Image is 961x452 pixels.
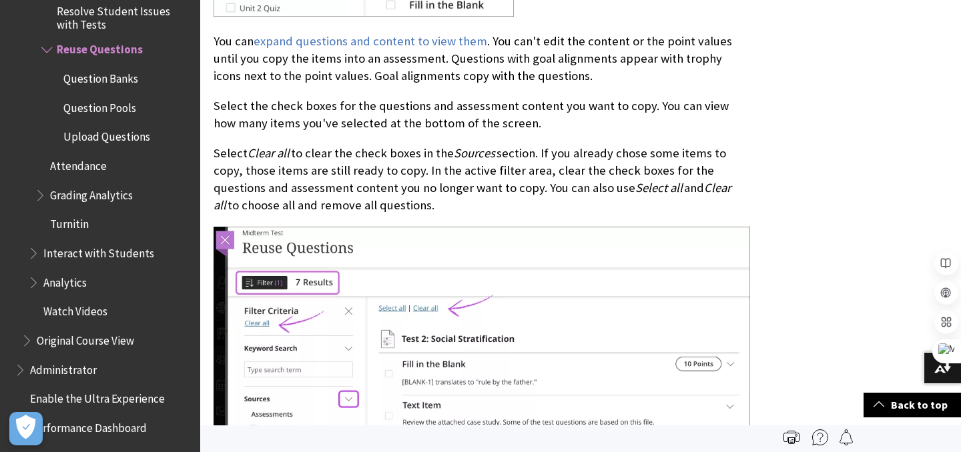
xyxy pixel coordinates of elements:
span: Reuse Questions [57,39,143,57]
p: Select the check boxes for the questions and assessment content you want to copy. You can view ho... [214,97,750,132]
button: Open Preferences [9,412,43,445]
span: Turnitin [50,213,89,231]
img: Print [783,429,799,445]
span: Select all [635,180,683,195]
span: Upload Questions [63,126,150,144]
img: Follow this page [838,429,854,445]
img: More help [812,429,828,445]
span: Watch Videos [43,300,107,318]
span: Enable the Ultra Experience [30,387,165,405]
p: You can . You can't edit the content or the point values until you copy the items into an assessm... [214,33,750,85]
span: Analytics [43,271,87,289]
a: expand questions and content to view them [254,33,487,49]
span: Interact with Students [43,242,154,260]
span: Attendance [50,155,107,173]
p: Select to clear the check boxes in the section. If you already chose some items to copy, those it... [214,145,750,215]
span: Grading Analytics [50,184,133,202]
span: Clear all [248,145,290,161]
span: Question Banks [63,67,138,85]
span: Sources [454,145,495,161]
a: Back to top [864,393,961,417]
span: Original Course View [37,329,134,347]
span: Question Pools [63,97,136,115]
span: Performance Dashboard [30,417,147,435]
span: Administrator [30,359,97,377]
